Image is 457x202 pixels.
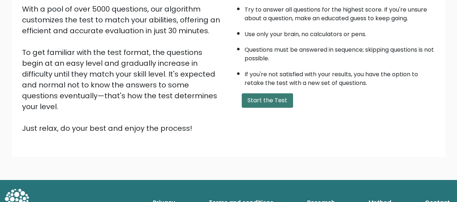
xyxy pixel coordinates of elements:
li: Try to answer all questions for the highest score. If you're unsure about a question, make an edu... [245,2,435,23]
button: Start the Test [242,93,293,108]
li: Questions must be answered in sequence; skipping questions is not possible. [245,42,435,63]
li: If you're not satisfied with your results, you have the option to retake the test with a new set ... [245,66,435,87]
li: Use only your brain, no calculators or pens. [245,26,435,39]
